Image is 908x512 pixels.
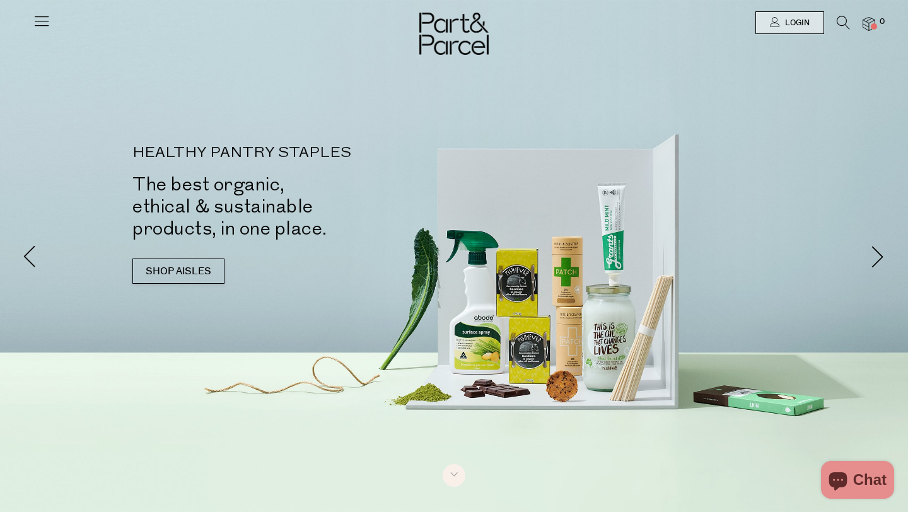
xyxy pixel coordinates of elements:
p: HEALTHY PANTRY STAPLES [132,146,473,161]
span: Login [782,18,810,28]
span: 0 [876,16,888,28]
a: 0 [863,17,875,30]
inbox-online-store-chat: Shopify online store chat [817,461,898,502]
h2: The best organic, ethical & sustainable products, in one place. [132,173,473,240]
img: Part&Parcel [419,13,489,55]
a: SHOP AISLES [132,259,224,284]
a: Login [755,11,824,34]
